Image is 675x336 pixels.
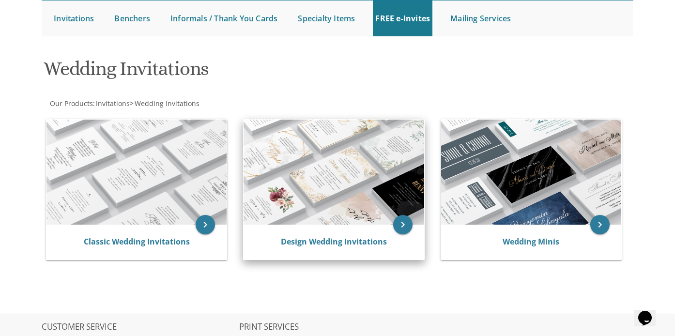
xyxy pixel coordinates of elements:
a: Wedding Minis [503,236,559,247]
iframe: chat widget [634,297,665,326]
div: : [42,99,337,108]
a: Benchers [112,0,153,36]
a: Classic Wedding Invitations [84,236,190,247]
a: keyboard_arrow_right [590,215,610,234]
a: keyboard_arrow_right [393,215,413,234]
a: Wedding Invitations [134,99,199,108]
img: Classic Wedding Invitations [46,120,227,225]
a: Specialty Items [295,0,357,36]
a: Our Products [49,99,93,108]
span: Wedding Invitations [135,99,199,108]
a: Design Wedding Invitations [281,236,387,247]
img: Wedding Minis [441,120,621,225]
a: Informals / Thank You Cards [168,0,280,36]
a: keyboard_arrow_right [196,215,215,234]
h1: Wedding Invitations [44,58,430,87]
span: > [130,99,199,108]
a: Invitations [51,0,96,36]
h2: PRINT SERVICES [239,322,435,332]
a: Invitations [95,99,130,108]
img: Design Wedding Invitations [244,120,424,225]
a: Mailing Services [448,0,513,36]
span: Invitations [96,99,130,108]
a: FREE e-Invites [373,0,432,36]
h2: CUSTOMER SERVICE [42,322,238,332]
